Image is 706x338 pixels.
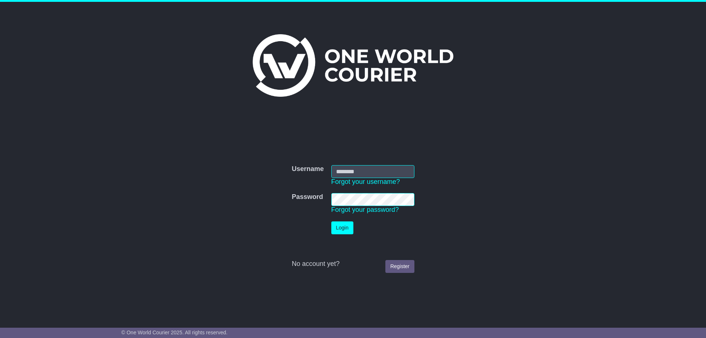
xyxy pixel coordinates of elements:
button: Login [331,221,353,234]
img: One World [253,34,453,97]
a: Register [385,260,414,273]
a: Forgot your password? [331,206,399,213]
label: Username [292,165,324,173]
div: No account yet? [292,260,414,268]
span: © One World Courier 2025. All rights reserved. [121,330,228,335]
a: Forgot your username? [331,178,400,185]
label: Password [292,193,323,201]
